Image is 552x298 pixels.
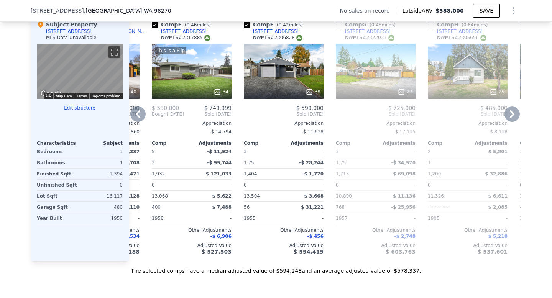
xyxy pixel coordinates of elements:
[118,149,140,154] span: -$ 5,337
[393,193,416,199] span: $ 11,136
[285,213,324,224] div: -
[336,182,339,188] span: 0
[488,129,508,134] span: -$ 8,118
[428,149,431,154] span: 2
[37,140,80,146] div: Characteristics
[468,140,508,146] div: Adjustments
[212,193,232,199] span: $ 5,622
[463,22,474,28] span: 0.64
[244,171,257,177] span: 1,404
[81,202,123,213] div: 480
[152,205,161,210] span: 400
[155,47,186,54] div: This is a Flip
[152,111,168,117] span: Bought
[152,21,214,28] div: Comp E
[81,157,123,168] div: 1
[81,213,123,224] div: 1950
[152,171,165,177] span: 1,932
[152,149,155,154] span: 5
[152,157,190,168] div: 3
[37,202,78,213] div: Garage Sqft
[76,94,87,98] a: Terms (opens in new tab)
[388,105,416,111] span: $ 725,000
[244,205,250,210] span: 56
[39,89,64,99] img: Google
[428,28,483,34] a: [STREET_ADDRESS]
[307,234,324,239] span: -$ 456
[117,129,140,134] span: -$ 16,860
[37,157,78,168] div: Bathrooms
[301,129,324,134] span: -$ 11,638
[480,35,486,41] img: NWMLS Logo
[284,140,324,146] div: Adjustments
[336,171,349,177] span: 1,713
[202,249,232,255] span: $ 527,503
[336,227,416,233] div: Other Adjustments
[152,111,184,117] div: [DATE]
[488,205,508,210] span: $ 2,085
[152,140,192,146] div: Comp
[285,146,324,157] div: -
[345,28,391,34] div: [STREET_ADDRESS]
[204,171,232,177] span: -$ 121,033
[520,182,523,188] span: 0
[428,140,468,146] div: Comp
[152,213,190,224] div: 1958
[520,205,529,210] span: 480
[244,193,260,199] span: 13,504
[469,157,508,168] div: -
[398,88,412,96] div: 27
[428,213,466,224] div: 1905
[81,180,123,190] div: 0
[388,35,394,41] img: NWMLS Logo
[39,89,64,99] a: Open this area in Google Maps (opens a new window)
[31,261,521,275] div: The selected comps have a median adjusted value of $594,248 and an average adjusted value of $578...
[394,234,416,239] span: -$ 2,748
[469,180,508,190] div: -
[299,160,324,165] span: -$ 28,244
[244,227,324,233] div: Other Adjustments
[306,88,320,96] div: 38
[391,205,416,210] span: -$ 25,956
[336,28,391,34] a: [STREET_ADDRESS]
[152,105,179,111] span: $ 530,000
[336,21,399,28] div: Comp G
[386,249,416,255] span: $ 603,763
[253,34,302,41] div: NWMLS # 2306828
[336,193,352,199] span: 10,890
[428,171,441,177] span: 1,200
[209,129,232,134] span: -$ 14,794
[473,4,500,18] button: SAVE
[371,22,382,28] span: 0.45
[428,157,466,168] div: 1
[402,7,435,15] span: Lotside ARV
[244,213,282,224] div: 1955
[506,3,521,18] button: Show Options
[244,21,306,28] div: Comp F
[212,205,232,210] span: $ 7,488
[244,28,299,34] a: [STREET_ADDRESS]
[244,157,282,168] div: 1.75
[207,149,232,154] span: -$ 11,924
[478,249,508,255] span: $ 537,601
[244,120,324,126] div: Appreciation
[152,227,232,233] div: Other Adjustments
[336,111,416,117] span: Sold [DATE]
[458,22,491,28] span: ( miles)
[207,160,232,165] span: -$ 95,744
[377,180,416,190] div: -
[345,34,394,41] div: NWMLS # 2322033
[81,169,123,179] div: 1,394
[37,146,78,157] div: Bedrooms
[37,169,78,179] div: Finished Sqft
[244,111,324,117] span: Sold [DATE]
[340,7,396,15] div: No sales on record
[244,242,324,249] div: Adjusted Value
[428,242,508,249] div: Adjusted Value
[142,8,171,14] span: , WA 98270
[81,191,123,201] div: 16,117
[376,140,416,146] div: Adjustments
[152,28,207,34] a: [STREET_ADDRESS]
[244,182,247,188] span: 0
[437,34,486,41] div: NWMLS # 2305656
